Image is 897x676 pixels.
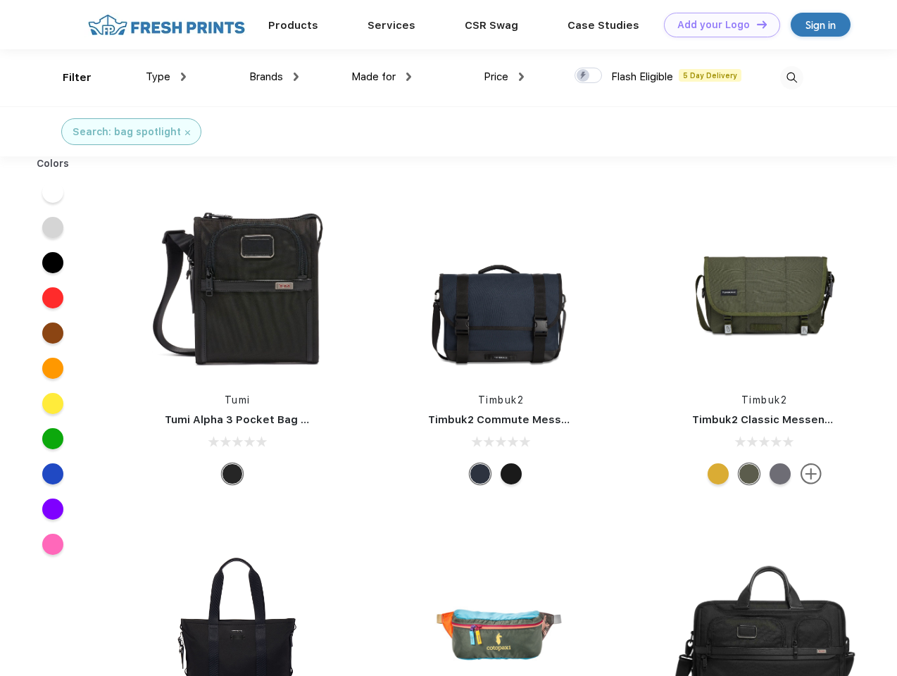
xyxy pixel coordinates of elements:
span: Brands [249,70,283,83]
img: more.svg [801,463,822,484]
img: dropdown.png [181,73,186,81]
img: func=resize&h=266 [407,192,594,379]
img: dropdown.png [294,73,299,81]
a: Timbuk2 Classic Messenger Bag [692,413,867,426]
div: Black [222,463,243,484]
span: Flash Eligible [611,70,673,83]
div: Filter [63,70,92,86]
div: Sign in [805,17,836,33]
a: Tumi Alpha 3 Pocket Bag Small [165,413,330,426]
div: Eco Black [501,463,522,484]
img: DT [757,20,767,28]
a: Timbuk2 Commute Messenger Bag [428,413,617,426]
img: dropdown.png [406,73,411,81]
img: func=resize&h=266 [144,192,331,379]
a: Timbuk2 [478,394,525,406]
a: Sign in [791,13,851,37]
div: Eco Army [739,463,760,484]
div: Eco Nautical [470,463,491,484]
div: Eco Army Pop [770,463,791,484]
span: Made for [351,70,396,83]
a: Tumi [225,394,251,406]
img: desktop_search.svg [780,66,803,89]
img: dropdown.png [519,73,524,81]
img: func=resize&h=266 [671,192,858,379]
span: Type [146,70,170,83]
div: Colors [26,156,80,171]
div: Add your Logo [677,19,750,31]
a: Products [268,19,318,32]
div: Eco Amber [708,463,729,484]
img: fo%20logo%202.webp [84,13,249,37]
div: Search: bag spotlight [73,125,181,139]
a: Timbuk2 [741,394,788,406]
img: filter_cancel.svg [185,130,190,135]
span: 5 Day Delivery [679,69,741,82]
span: Price [484,70,508,83]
